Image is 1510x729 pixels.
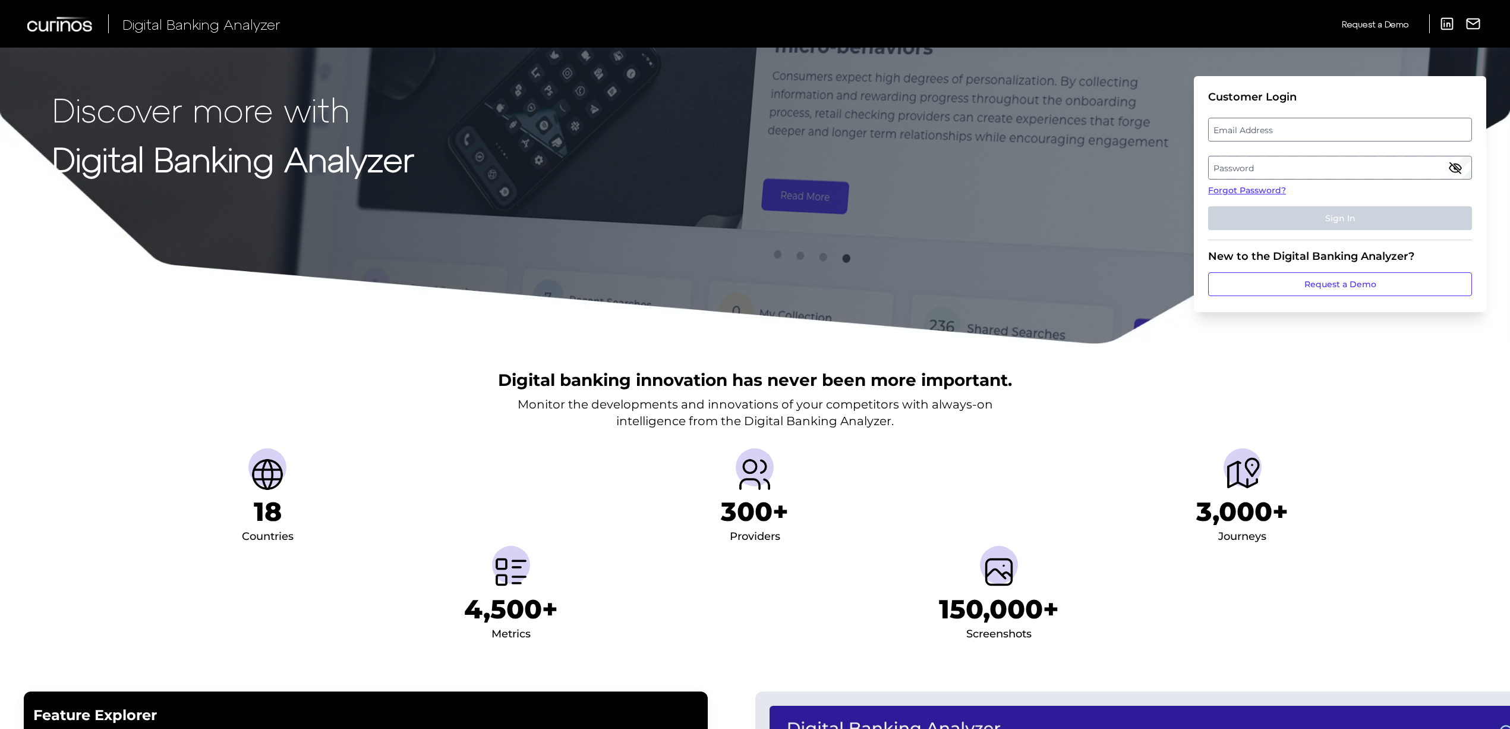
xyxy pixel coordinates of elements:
[1208,90,1472,103] div: Customer Login
[1208,184,1472,197] a: Forgot Password?
[248,455,286,494] img: Countries
[1224,455,1262,494] img: Journeys
[52,139,414,178] strong: Digital Banking Analyzer
[736,455,774,494] img: Providers
[33,706,698,725] h2: Feature Explorer
[721,496,789,527] h1: 300+
[491,625,531,644] div: Metrics
[1218,527,1266,546] div: Journeys
[464,593,558,625] h1: 4,500+
[122,15,280,33] span: Digital Banking Analyzer
[1342,19,1408,29] span: Request a Demo
[27,17,94,32] img: Curinos
[1208,272,1472,296] a: Request a Demo
[254,496,282,527] h1: 18
[966,625,1032,644] div: Screenshots
[980,553,1018,591] img: Screenshots
[52,90,414,128] p: Discover more with
[242,527,294,546] div: Countries
[492,553,530,591] img: Metrics
[1196,496,1288,527] h1: 3,000+
[730,527,780,546] div: Providers
[498,369,1012,391] h2: Digital banking innovation has never been more important.
[1209,119,1471,140] label: Email Address
[1342,14,1408,34] a: Request a Demo
[1209,157,1471,178] label: Password
[1208,206,1472,230] button: Sign In
[518,396,993,429] p: Monitor the developments and innovations of your competitors with always-on intelligence from the...
[939,593,1059,625] h1: 150,000+
[1208,250,1472,263] div: New to the Digital Banking Analyzer?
